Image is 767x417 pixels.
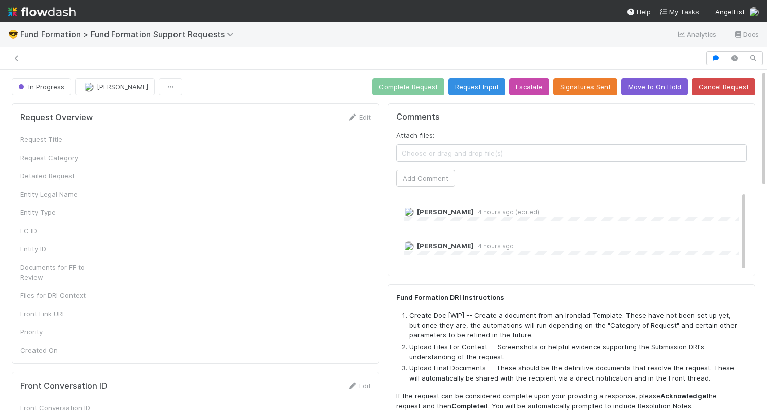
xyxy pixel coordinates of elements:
a: Analytics [677,28,717,41]
button: In Progress [12,78,71,95]
img: logo-inverted-e16ddd16eac7371096b0.svg [8,3,76,20]
li: Create Doc [WIP] -- Create a document from an Ironclad Template. These have not been set up yet, ... [409,311,743,340]
div: Request Category [20,153,96,163]
div: Front Link URL [20,309,96,319]
button: Move to On Hold [621,78,688,95]
div: Created On [20,345,96,355]
span: Choose or drag and drop file(s) [397,145,746,161]
button: Cancel Request [692,78,755,95]
div: Front Conversation ID [20,403,96,413]
button: Add Comment [396,170,455,187]
span: 4 hours ago (edited) [474,208,539,216]
span: [PERSON_NAME] [97,83,148,91]
h5: Comments [396,112,747,122]
span: In Progress [16,83,64,91]
li: Upload Final Documents -- These should be the definitive documents that resolve the request. Thes... [409,363,743,383]
p: If the request can be considered complete upon your providing a response, please the request and ... [396,391,743,411]
a: Edit [347,113,371,121]
div: FC ID [20,225,96,236]
img: avatar_892eb56c-5b5a-46db-bf0b-2a9023d0e8f8.png [84,82,94,92]
h5: Front Conversation ID [20,381,108,391]
li: Upload Files For Context -- Screenshots or helpful evidence supporting the Submission DRI's under... [409,342,743,362]
strong: Fund Formation DRI Instructions [396,293,504,301]
span: [PERSON_NAME] [417,208,474,216]
span: My Tasks [659,8,699,16]
a: Docs [733,28,759,41]
div: Entity ID [20,244,96,254]
div: Request Title [20,134,96,144]
button: [PERSON_NAME] [75,78,155,95]
div: Documents for FF to Review [20,262,96,282]
img: avatar_892eb56c-5b5a-46db-bf0b-2a9023d0e8f8.png [404,207,414,217]
div: Priority [20,327,96,337]
span: 4 hours ago [474,242,514,250]
span: Fund Formation > Fund Formation Support Requests [20,29,239,40]
a: My Tasks [659,7,699,17]
img: avatar_b467e446-68e1-4310-82a7-76c532dc3f4b.png [404,241,414,251]
strong: Acknowledge [660,392,706,400]
button: Complete Request [372,78,444,95]
div: Files for DRI Context [20,290,96,300]
span: 😎 [8,30,18,39]
button: Signatures Sent [553,78,617,95]
h5: Request Overview [20,112,93,123]
button: Escalate [509,78,549,95]
div: Detailed Request [20,171,96,181]
span: AngelList [715,8,745,16]
div: Entity Legal Name [20,189,96,199]
a: Edit [347,382,371,390]
div: Help [626,7,651,17]
div: Entity Type [20,207,96,217]
img: avatar_c584de82-e924-47af-9431-5c284c40472a.png [749,7,759,17]
button: Request Input [448,78,505,95]
strong: Complete [451,402,484,410]
span: [PERSON_NAME] [417,242,474,250]
label: Attach files: [396,130,434,140]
